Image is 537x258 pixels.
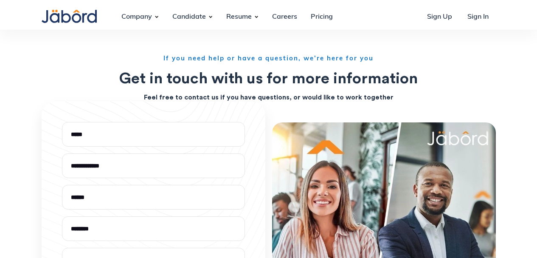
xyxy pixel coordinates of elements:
a: Careers [265,6,304,28]
a: Sign In [461,6,495,28]
a: Sign Up [420,6,459,28]
h2: Get in touch with us for more information [42,71,496,86]
h6: If you need help or have a question, we’re here for you [42,54,496,64]
h5: Feel free to contact us if you have questions, or would like to work together [42,93,496,102]
div: Candidate [166,6,213,28]
a: Pricing [304,6,340,28]
div: Resume [219,6,259,28]
img: Jabord [42,10,97,23]
div: Company [115,6,159,28]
